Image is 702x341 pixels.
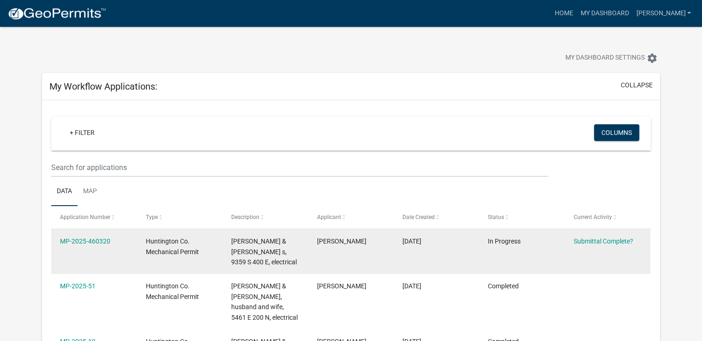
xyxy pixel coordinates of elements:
i: settings [647,53,658,64]
span: In Progress [488,237,521,245]
span: My Dashboard Settings [565,53,645,64]
h5: My Workflow Applications: [49,81,157,92]
span: Type [146,214,158,220]
span: Current Activity [574,214,612,220]
button: Columns [594,124,639,141]
span: 08/06/2025 [402,237,421,245]
span: Application Number [60,214,110,220]
span: M Buskirk [317,237,366,245]
a: Map [78,177,102,207]
a: + Filter [62,124,102,141]
datatable-header-cell: Current Activity [565,206,650,228]
span: Description [231,214,259,220]
button: My Dashboard Settingssettings [558,49,665,67]
datatable-header-cell: Description [222,206,308,228]
datatable-header-cell: Type [137,206,222,228]
a: [PERSON_NAME] [632,5,695,22]
datatable-header-cell: Applicant [308,206,393,228]
a: My Dashboard [576,5,632,22]
span: Huntington Co. Mechanical Permit [146,282,199,300]
button: collapse [621,80,653,90]
span: M Buskirk [317,282,366,290]
a: MP-2025-51 [60,282,96,290]
span: Applicant [317,214,341,220]
datatable-header-cell: Status [479,206,564,228]
datatable-header-cell: Application Number [51,206,137,228]
span: Best, Jason & Marissa D, husband and wife, 5461 E 200 N, electrical [231,282,298,321]
a: Data [51,177,78,207]
input: Search for applications [51,158,548,177]
datatable-header-cell: Date Created [394,206,479,228]
a: Submittal Complete? [574,237,633,245]
span: Huntington Co. Mechanical Permit [146,237,199,256]
span: 04/04/2025 [402,282,421,290]
span: Status [488,214,504,220]
a: Home [551,5,576,22]
span: Date Created [402,214,435,220]
span: Bradford, William H & Marilyn s, 9359 S 400 E, electrical [231,237,297,266]
a: MP-2025-460320 [60,237,110,245]
span: Completed [488,282,519,290]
